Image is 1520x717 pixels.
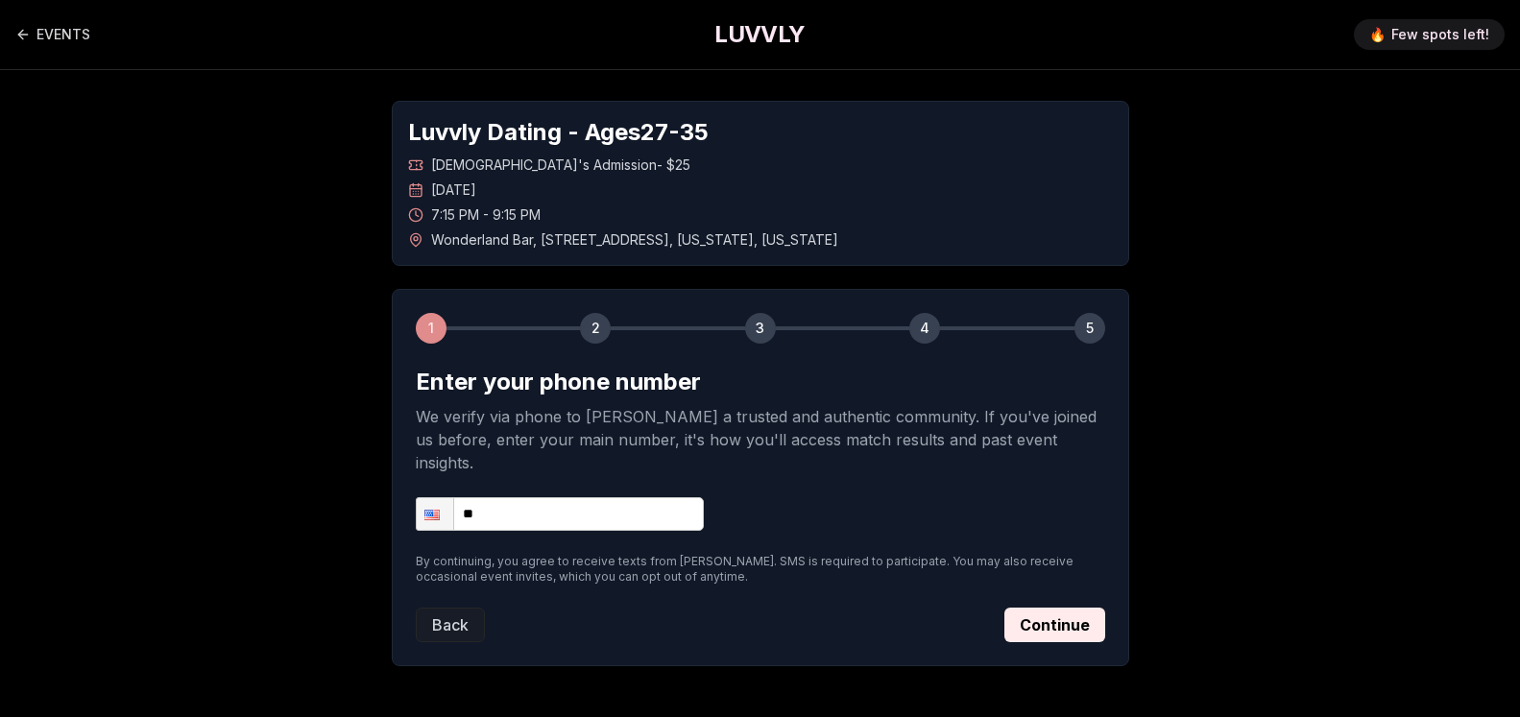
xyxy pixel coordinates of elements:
p: By continuing, you agree to receive texts from [PERSON_NAME]. SMS is required to participate. You... [416,554,1105,585]
div: 3 [745,313,776,344]
span: [DEMOGRAPHIC_DATA]'s Admission - $25 [431,155,690,175]
a: LUVVLY [714,19,805,50]
span: 7:15 PM - 9:15 PM [431,205,541,225]
div: 1 [416,313,446,344]
span: Wonderland Bar , [STREET_ADDRESS] , [US_STATE] , [US_STATE] [431,230,838,250]
span: Few spots left! [1391,25,1489,44]
button: Back [416,608,485,642]
h2: Enter your phone number [416,367,1105,397]
div: 2 [580,313,611,344]
h1: Luvvly Dating - Ages 27 - 35 [408,117,1113,148]
span: 🔥 [1369,25,1386,44]
span: [DATE] [431,180,476,200]
div: 4 [909,313,940,344]
p: We verify via phone to [PERSON_NAME] a trusted and authentic community. If you've joined us befor... [416,405,1105,474]
div: United States: + 1 [417,498,453,530]
div: 5 [1074,313,1105,344]
button: Continue [1004,608,1105,642]
a: Back to events [15,15,90,54]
